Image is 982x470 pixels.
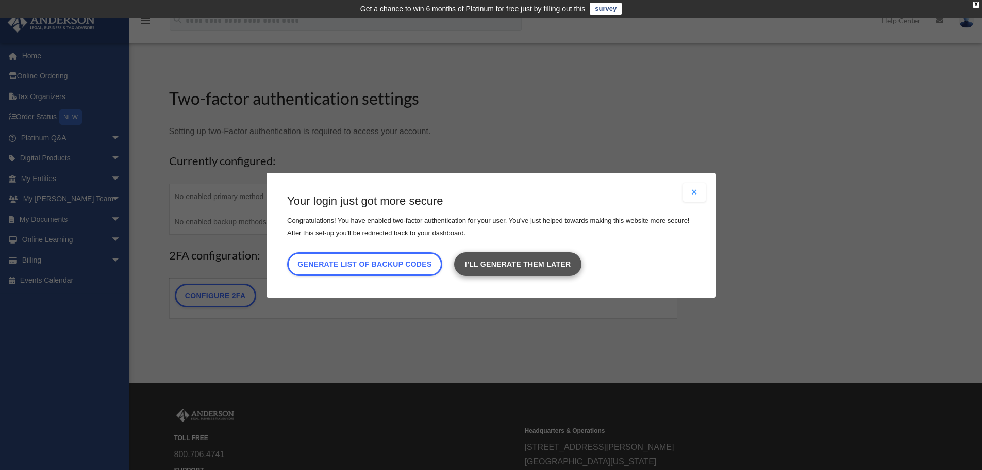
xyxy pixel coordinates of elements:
[590,3,622,15] a: survey
[454,252,581,275] a: I’ll generate them later
[360,3,586,15] div: Get a chance to win 6 months of Platinum for free just by filling out this
[973,2,979,8] div: close
[287,214,695,239] p: Congratulations! You have enabled two-factor authentication for your user. You’ve just helped tow...
[287,193,695,209] h3: Your login just got more secure
[287,252,442,275] button: Generate list of backup codes
[683,183,706,202] button: Close modal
